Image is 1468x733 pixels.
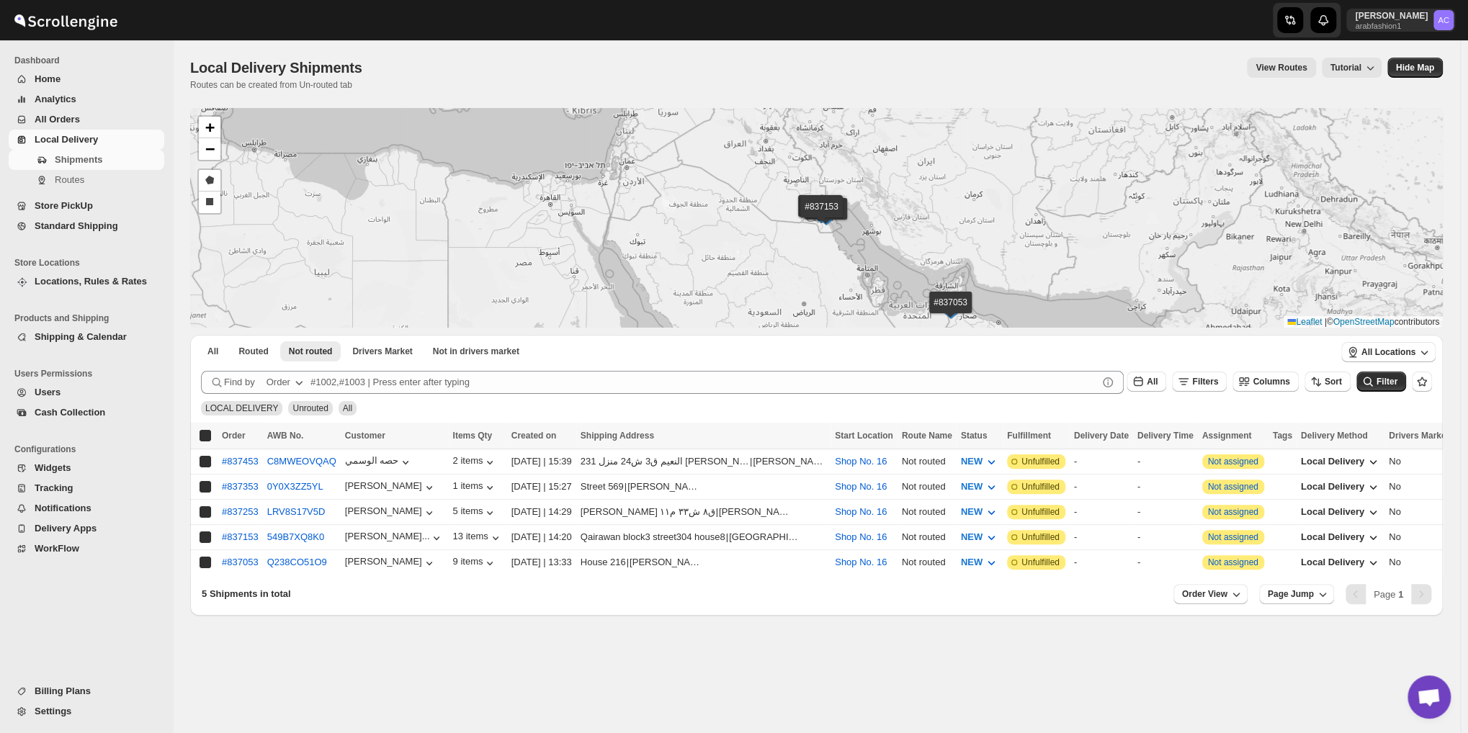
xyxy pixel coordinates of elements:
div: - [1137,454,1194,469]
button: All Locations [1341,342,1436,362]
button: 5 items [452,505,497,520]
span: Drivers Market [1389,431,1449,441]
span: Status [961,431,988,441]
div: [PERSON_NAME] [719,505,792,519]
div: [DATE] | 15:27 [511,480,572,494]
p: Routes can be created from Un-routed tab [190,79,368,91]
span: Delivery Time [1137,431,1194,441]
div: | [581,555,826,570]
button: 1 items [452,480,497,495]
span: Cash Collection [35,407,105,418]
div: النعيم ق3 ش24 منزل 231 [PERSON_NAME] [581,454,749,469]
button: Not assigned [1208,507,1258,517]
span: NEW [961,456,983,467]
span: Tags [1273,431,1292,441]
div: 2 items [452,455,497,469]
button: Unrouted [280,341,341,361]
span: NEW [961,481,983,492]
span: + [205,118,215,136]
a: Zoom out [199,138,220,160]
p: arabfashion1 [1355,22,1428,30]
span: Customer [345,431,385,441]
button: view route [1247,58,1315,78]
span: Local Delivery [1301,531,1364,542]
button: Order [258,371,315,394]
span: Notifications [35,503,91,513]
span: Store Locations [14,257,166,269]
div: [DATE] | 13:33 [511,555,572,570]
img: Marker [810,207,832,222]
span: Unfulfilled [1021,456,1060,467]
span: Routed [238,346,268,357]
button: Local Delivery [1292,500,1389,523]
div: - [1074,530,1129,544]
div: | [581,505,826,519]
div: - [1074,505,1129,519]
span: Route Name [902,431,952,441]
span: Assignment [1202,431,1252,441]
span: Local Delivery Shipments [190,60,362,76]
div: [PERSON_NAME] [753,454,826,469]
span: | [1325,317,1327,327]
div: - [1137,555,1194,570]
button: Filters [1172,372,1227,392]
span: Created on [511,431,557,441]
span: Local Delivery [1301,506,1364,517]
span: Delivery Apps [35,523,97,534]
div: Not routed [902,454,952,469]
button: Home [9,69,164,89]
button: [PERSON_NAME]... [345,531,444,545]
div: #837353 [222,481,259,492]
span: Widgets [35,462,71,473]
div: Not routed [902,530,952,544]
span: Tutorial [1330,63,1361,73]
span: Routes [55,174,84,185]
span: All [343,403,352,413]
span: Page [1374,589,1403,600]
button: Routed [230,341,277,361]
span: Hide Map [1396,62,1434,73]
a: Open chat [1407,675,1451,719]
a: Draw a rectangle [199,192,220,213]
button: Widgets [9,458,164,478]
span: Users Permissions [14,368,166,379]
button: NEW [952,475,1007,498]
button: All [199,341,227,361]
button: Q238CO51O9 [267,557,327,567]
span: 5 Shipments in total [202,588,291,599]
div: Order [267,375,290,390]
button: #837153 [222,531,259,542]
div: 9 items [452,556,497,570]
button: Local Delivery [1292,551,1389,574]
button: Tracking [9,478,164,498]
span: Users [35,387,61,397]
button: C8MWEOVQAQ [267,456,336,467]
span: Unrouted [292,403,328,413]
span: NEW [961,531,983,542]
button: Filter [1356,372,1406,392]
span: All [1147,377,1158,387]
img: Marker [940,303,962,319]
img: ScrollEngine [12,2,120,38]
span: NEW [961,506,983,517]
div: © contributors [1284,316,1443,328]
img: Marker [811,207,833,223]
div: [DATE] | 15:39 [511,454,572,469]
button: All [1127,372,1166,392]
span: Items Qty [452,431,492,441]
button: Order View [1173,584,1248,604]
span: Products and Shipping [14,312,166,324]
button: 549B7XQ8K0 [267,531,325,542]
span: View Routes [1256,62,1307,73]
span: Settings [35,706,71,716]
button: [PERSON_NAME] [345,556,437,570]
button: All Orders [9,109,164,130]
span: Drivers Market [352,346,412,357]
b: 1 [1398,589,1403,600]
button: NEW [952,450,1007,473]
span: Local Delivery [1301,481,1364,492]
span: Filters [1192,377,1218,387]
button: Notifications [9,498,164,518]
div: #837053 [222,557,259,567]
